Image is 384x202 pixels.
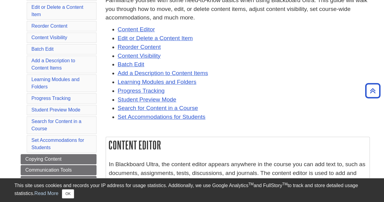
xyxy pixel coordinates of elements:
[32,96,71,101] a: Progress Tracking
[32,58,75,70] a: Add a Description to Content Items
[106,137,369,153] h2: Content Editor
[118,26,155,33] a: Content Editor
[118,105,198,111] a: Search for Content in a Course
[32,5,83,17] a: Edit or Delete a Content Item
[32,23,67,29] a: Reorder Content
[363,87,382,95] a: Back to Top
[118,44,161,50] a: Reorder Content
[21,176,97,186] a: Assessments
[32,138,84,150] a: Set Accommodations for Students
[282,182,287,186] sup: TM
[15,182,370,198] div: This site uses cookies and records your IP address for usage statistics. Additionally, we use Goo...
[118,114,206,120] a: Set Accommodations for Students
[21,165,97,175] a: Communication Tools
[34,191,58,196] a: Read More
[118,53,161,59] a: Content Visibility
[118,87,165,94] a: Progress Tracking
[32,77,80,89] a: Learning Modules and Folders
[109,160,366,195] p: In Blackboard Ultra, the content editor appears anywhere in the course you can add text to, such ...
[62,189,74,198] button: Close
[32,119,82,131] a: Search for Content in a Course
[118,61,144,67] a: Batch Edit
[248,182,253,186] sup: TM
[118,35,193,41] a: Edit or Delete a Content Item
[32,35,67,40] a: Content Visibility
[21,154,97,164] a: Copying Content
[118,96,176,103] a: Student Preview Mode
[118,79,196,85] a: Learning Modules and Folders
[32,46,54,52] a: Batch Edit
[118,70,208,76] a: Add a Description to Content Items
[32,107,80,112] a: Student Preview Mode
